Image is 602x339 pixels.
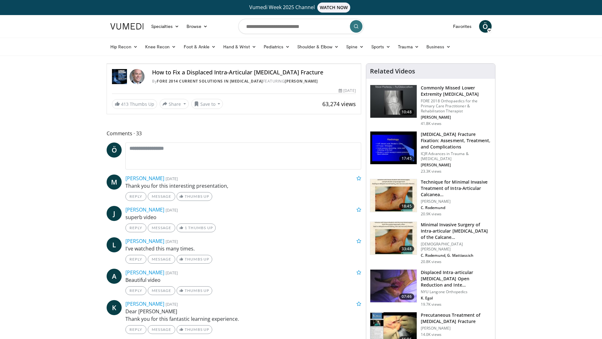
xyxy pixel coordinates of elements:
[479,20,492,33] a: Ö
[370,222,417,255] img: 35a50d49-627e-422b-a069-3479b31312bc.150x105_q85_crop-smart_upscale.jpg
[152,78,356,84] div: By FEATURING
[421,312,491,325] h3: Precutaneous Treatment of [MEDICAL_DATA] Fracture
[421,242,491,252] p: [DEMOGRAPHIC_DATA][PERSON_NAME]
[399,109,414,115] span: 10:48
[177,223,216,232] a: 1 Thumbs Up
[160,99,189,109] button: Share
[125,300,164,307] a: [PERSON_NAME]
[421,222,491,240] h3: Minimal Invasive Surgery of Intra-articular [MEDICAL_DATA] of the Calcane…
[421,115,491,120] p: [PERSON_NAME]
[367,40,394,53] a: Sports
[129,69,145,84] img: Avatar
[399,155,414,162] span: 17:45
[180,40,220,53] a: Foot & Ankle
[166,239,178,244] small: [DATE]
[125,325,146,334] a: Reply
[370,270,417,302] img: heCDP4pTuni5z6vX4xMDoxOjBzMTt2bJ.150x105_q85_crop-smart_upscale.jpg
[125,245,361,252] p: I've watched this many times.
[421,302,441,307] p: 19.7K views
[148,223,175,232] a: Message
[177,286,212,295] a: Thumbs Up
[421,205,491,210] p: C. Rodemund
[370,85,417,118] img: 4aa379b6-386c-4fb5-93ee-de5617843a87.150x105_q85_crop-smart_upscale.jpg
[370,179,491,217] a: 18:45 Technique for Minimal Invasive Treatment of Intra-Articular Calcanea… [PERSON_NAME] C. Rode...
[125,175,164,182] a: [PERSON_NAME]
[125,308,361,323] p: Dear [PERSON_NAME] Thank you for this fantastic learning experience.
[421,131,491,150] h3: [MEDICAL_DATA] Fracture Fixation: Assesment, Treatment, and Complications
[147,20,183,33] a: Specialties
[185,225,187,230] span: 1
[107,269,122,284] a: A
[107,129,361,137] span: Comments 33
[370,179,417,212] img: dedc188c-4393-4618-b2e6-7381f7e2f7ad.150x105_q85_crop-smart_upscale.jpg
[421,169,441,174] p: 23.3K views
[370,269,491,307] a: 07:46 Displaced Intra-articular [MEDICAL_DATA] Open Reduction and Inte… NYU Langone Orthopedics K...
[107,175,122,190] a: M
[421,163,491,168] p: [PERSON_NAME]
[293,40,342,53] a: Shoulder & Elbow
[107,237,122,252] a: L
[370,131,491,174] a: 17:45 [MEDICAL_DATA] Fracture Fixation: Assesment, Treatment, and Complications ICJR Advances in ...
[370,85,491,126] a: 10:48 Commonly Missed Lower Extremity [MEDICAL_DATA] FORE 2018 Orthopaedics for the Primary Care ...
[107,206,122,221] a: J
[152,69,356,76] h4: How to Fix a Displaced Intra-Articular [MEDICAL_DATA] Fracture
[125,206,164,213] a: [PERSON_NAME]
[238,19,364,34] input: Search topics, interventions
[125,223,146,232] a: Reply
[421,326,491,331] p: [PERSON_NAME]
[399,293,414,300] span: 07:46
[399,246,414,252] span: 33:48
[148,325,175,334] a: Message
[183,20,212,33] a: Browse
[421,212,441,217] p: 20.9K views
[421,85,491,97] h3: Commonly Missed Lower Extremity [MEDICAL_DATA]
[166,270,178,276] small: [DATE]
[125,213,361,221] p: superb video
[177,192,212,201] a: Thumbs Up
[191,99,223,109] button: Save to
[285,78,318,84] a: [PERSON_NAME]
[370,132,417,164] img: 297020_0000_1.png.150x105_q85_crop-smart_upscale.jpg
[421,199,491,204] p: [PERSON_NAME]
[421,289,491,294] p: NYU Langone Orthopedics
[125,192,146,201] a: Reply
[421,259,441,264] p: 20.8K views
[394,40,423,53] a: Trauma
[121,101,129,107] span: 413
[370,67,415,75] h4: Related Videos
[219,40,260,53] a: Hand & Wrist
[125,286,146,295] a: Reply
[166,207,178,213] small: [DATE]
[322,100,356,108] span: 63,274 views
[148,255,175,264] a: Message
[421,121,441,126] p: 41.8K views
[125,238,164,245] a: [PERSON_NAME]
[421,332,441,337] p: 14.0K views
[148,192,175,201] a: Message
[339,88,356,94] div: [DATE]
[370,222,491,264] a: 33:48 Minimal Invasive Surgery of Intra-articular [MEDICAL_DATA] of the Calcane… [DEMOGRAPHIC_DAT...
[421,296,491,301] p: K. Egol
[260,40,293,53] a: Pediatrics
[125,276,361,284] p: Beautiful video
[125,255,146,264] a: Reply
[166,176,178,181] small: [DATE]
[157,78,263,84] a: FORE 2014 Current Solutions in [MEDICAL_DATA]
[112,99,157,109] a: 413 Thumbs Up
[141,40,180,53] a: Knee Recon
[107,143,122,158] a: Ö
[421,269,491,288] h3: Displaced Intra-articular [MEDICAL_DATA] Open Reduction and Inte…
[342,40,367,53] a: Spine
[317,3,351,13] span: WATCH NOW
[421,253,491,258] p: C. Rodemund, G. Mattiassich
[166,301,178,307] small: [DATE]
[449,20,475,33] a: Favorites
[107,300,122,315] a: K
[399,203,414,209] span: 18:45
